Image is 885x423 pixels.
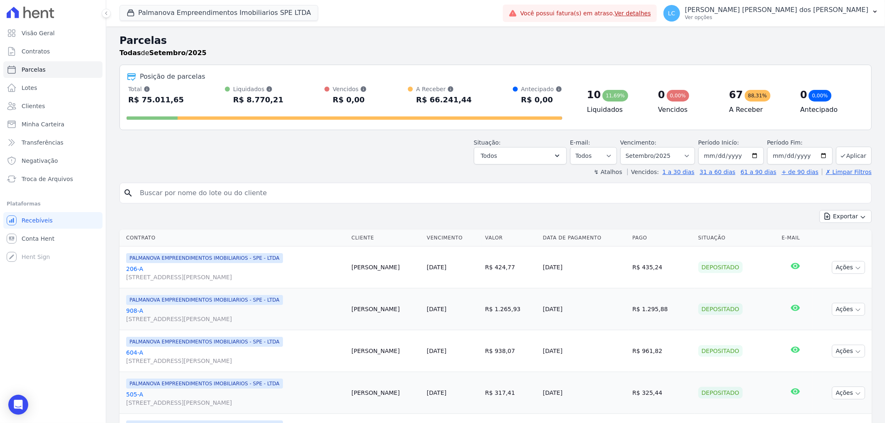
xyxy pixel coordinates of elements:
[22,102,45,110] span: Clientes
[123,188,133,198] i: search
[778,230,813,247] th: E-mail
[482,247,539,288] td: R$ 424,77
[126,273,345,281] span: [STREET_ADDRESS][PERSON_NAME]
[800,88,807,102] div: 0
[119,230,348,247] th: Contrato
[832,261,865,274] button: Ações
[658,88,665,102] div: 0
[836,147,872,164] button: Aplicar
[809,90,831,102] div: 0,00%
[539,372,629,414] td: [DATE]
[620,139,656,146] label: Vencimento:
[348,230,424,247] th: Cliente
[427,264,446,271] a: [DATE]
[22,234,54,243] span: Conta Hent
[22,175,73,183] span: Troca de Arquivos
[128,85,184,93] div: Total
[8,395,28,415] div: Open Intercom Messenger
[119,33,872,48] h2: Parcelas
[474,139,501,146] label: Situação:
[481,151,497,161] span: Todos
[729,105,787,115] h4: A Receber
[629,288,695,330] td: R$ 1.295,88
[521,85,562,93] div: Antecipado
[668,10,675,16] span: LC
[7,199,99,209] div: Plataformas
[126,307,345,323] a: 908-A[STREET_ADDRESS][PERSON_NAME]
[741,169,776,175] a: 61 a 90 dias
[667,90,689,102] div: 0,00%
[22,47,50,56] span: Contratos
[22,138,63,147] span: Transferências
[700,169,735,175] a: 31 a 60 dias
[3,25,102,41] a: Visão Geral
[22,65,46,74] span: Parcelas
[126,265,345,281] a: 206-A[STREET_ADDRESS][PERSON_NAME]
[822,169,872,175] a: ✗ Limpar Filtros
[126,253,283,263] span: PALMANOVA EMPREENDIMENTOS IMOBILIARIOS - SPE - LTDA
[698,139,739,146] label: Período Inicío:
[135,185,868,201] input: Buscar por nome do lote ou do cliente
[119,5,318,21] button: Palmanova Empreendimentos Imobiliarios SPE LTDA
[333,85,367,93] div: Vencidos
[594,169,622,175] label: ↯ Atalhos
[474,147,567,164] button: Todos
[629,330,695,372] td: R$ 961,82
[333,93,367,106] div: R$ 0,00
[3,80,102,96] a: Lotes
[658,105,716,115] h4: Vencidos
[22,84,37,92] span: Lotes
[570,139,590,146] label: E-mail:
[427,348,446,354] a: [DATE]
[685,6,868,14] p: [PERSON_NAME] [PERSON_NAME] dos [PERSON_NAME]
[3,98,102,114] a: Clientes
[348,330,424,372] td: [PERSON_NAME]
[482,230,539,247] th: Valor
[233,93,283,106] div: R$ 8.770,21
[663,169,695,175] a: 1 a 30 dias
[3,171,102,187] a: Troca de Arquivos
[539,230,629,247] th: Data de Pagamento
[348,372,424,414] td: [PERSON_NAME]
[587,88,601,102] div: 10
[832,303,865,316] button: Ações
[126,379,283,389] span: PALMANOVA EMPREENDIMENTOS IMOBILIARIOS - SPE - LTDA
[482,372,539,414] td: R$ 317,41
[126,315,345,323] span: [STREET_ADDRESS][PERSON_NAME]
[348,247,424,288] td: [PERSON_NAME]
[800,105,858,115] h4: Antecipado
[832,345,865,358] button: Ações
[3,116,102,133] a: Minha Carteira
[698,387,743,399] div: Depositado
[482,288,539,330] td: R$ 1.265,93
[482,330,539,372] td: R$ 938,07
[614,10,651,17] a: Ver detalhes
[424,230,482,247] th: Vencimento
[767,138,833,147] label: Período Fim:
[126,337,283,347] span: PALMANOVA EMPREENDIMENTOS IMOBILIARIOS - SPE - LTDA
[3,43,102,60] a: Contratos
[657,2,885,25] button: LC [PERSON_NAME] [PERSON_NAME] dos [PERSON_NAME] Ver opções
[521,93,562,106] div: R$ 0,00
[587,105,645,115] h4: Liquidados
[126,348,345,365] a: 604-A[STREET_ADDRESS][PERSON_NAME]
[3,134,102,151] a: Transferências
[539,288,629,330] td: [DATE]
[3,230,102,247] a: Conta Hent
[782,169,819,175] a: + de 90 dias
[119,48,207,58] p: de
[602,90,628,102] div: 11,69%
[819,210,872,223] button: Exportar
[745,90,770,102] div: 88,31%
[698,303,743,315] div: Depositado
[3,152,102,169] a: Negativação
[22,120,64,128] span: Minha Carteira
[348,288,424,330] td: [PERSON_NAME]
[629,230,695,247] th: Pago
[698,261,743,273] div: Depositado
[695,230,778,247] th: Situação
[126,399,345,407] span: [STREET_ADDRESS][PERSON_NAME]
[698,345,743,357] div: Depositado
[128,93,184,106] div: R$ 75.011,65
[416,93,472,106] div: R$ 66.241,44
